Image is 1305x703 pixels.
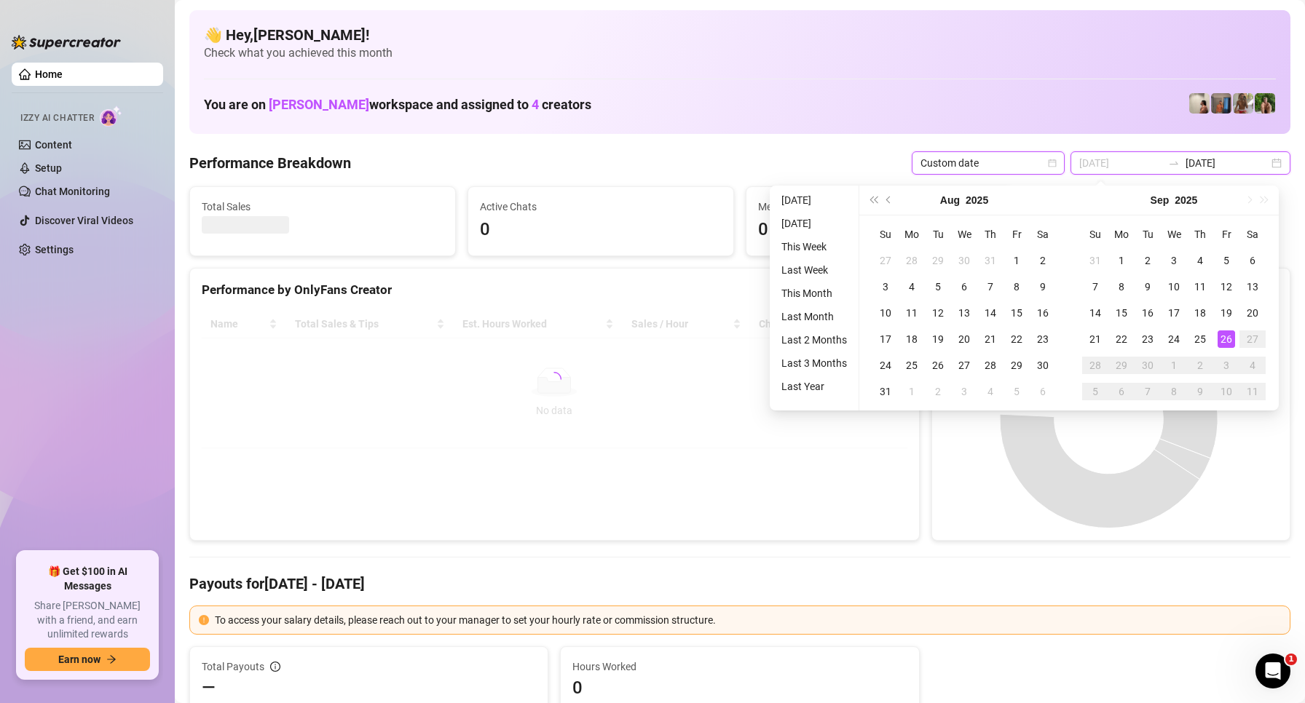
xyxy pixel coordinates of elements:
td: 2025-09-04 [977,378,1004,405]
td: 2025-09-09 [1135,274,1161,300]
div: 22 [1113,330,1130,348]
span: 0 [572,676,907,699]
th: Sa [1030,221,1056,247]
a: Content [35,139,72,151]
td: 2025-08-11 [899,300,925,326]
div: 20 [955,330,973,348]
th: We [1161,221,1187,247]
td: 2025-08-05 [925,274,951,300]
td: 2025-08-28 [977,352,1004,378]
img: Nathaniel [1233,93,1253,114]
iframe: Intercom live chat [1255,654,1290,688]
h4: Payouts for [DATE] - [DATE] [189,573,1290,594]
span: Total Payouts [202,659,264,675]
div: 11 [1244,383,1261,400]
div: 30 [955,252,973,269]
span: 1 [1285,654,1297,665]
td: 2025-08-29 [1004,352,1030,378]
h1: You are on workspace and assigned to creators [204,97,591,113]
td: 2025-09-04 [1187,247,1213,274]
div: 9 [1139,278,1156,295]
td: 2025-09-02 [925,378,951,405]
th: Tu [1135,221,1161,247]
div: 11 [1191,278,1209,295]
td: 2025-08-24 [872,352,899,378]
button: Choose a month [1151,186,1170,215]
div: 24 [877,357,894,374]
div: 9 [1191,383,1209,400]
div: 21 [1087,330,1104,348]
div: 12 [1218,278,1235,295]
td: 2025-08-10 [872,300,899,326]
td: 2025-08-30 [1030,352,1056,378]
button: Previous month (PageUp) [881,186,897,215]
div: 28 [982,357,999,374]
td: 2025-09-05 [1004,378,1030,405]
td: 2025-08-04 [899,274,925,300]
td: 2025-08-17 [872,326,899,352]
div: 5 [929,278,947,295]
td: 2025-09-29 [1108,352,1135,378]
th: Fr [1004,221,1030,247]
div: 5 [1087,383,1104,400]
span: info-circle [270,662,280,672]
div: 29 [929,252,947,269]
td: 2025-08-02 [1030,247,1056,274]
td: 2025-07-31 [977,247,1004,274]
td: 2025-09-01 [899,378,925,405]
div: 12 [929,304,947,322]
span: 🎁 Get $100 in AI Messages [25,565,150,593]
div: 25 [1191,330,1209,348]
div: 3 [877,278,894,295]
li: Last 2 Months [776,331,853,349]
span: swap-right [1168,157,1180,169]
div: 10 [877,304,894,322]
div: 26 [1218,330,1235,348]
span: loading [544,369,564,389]
div: 4 [1244,357,1261,374]
div: 22 [1008,330,1025,348]
td: 2025-08-31 [872,378,899,405]
td: 2025-09-07 [1082,274,1108,300]
span: to [1168,157,1180,169]
div: 27 [955,357,973,374]
td: 2025-10-06 [1108,378,1135,405]
td: 2025-09-27 [1239,326,1266,352]
td: 2025-09-14 [1082,300,1108,326]
td: 2025-09-06 [1239,247,1266,274]
div: 5 [1008,383,1025,400]
th: Sa [1239,221,1266,247]
span: arrow-right [106,654,117,664]
div: 9 [1034,278,1052,295]
td: 2025-09-28 [1082,352,1108,378]
span: Earn now [58,654,100,665]
td: 2025-09-13 [1239,274,1266,300]
td: 2025-10-08 [1161,378,1187,405]
td: 2025-10-03 [1213,352,1239,378]
div: 3 [1165,252,1183,269]
td: 2025-09-06 [1030,378,1056,405]
td: 2025-08-08 [1004,274,1030,300]
th: Su [872,221,899,247]
td: 2025-08-27 [951,352,977,378]
div: 1 [903,383,920,400]
td: 2025-08-14 [977,300,1004,326]
td: 2025-08-15 [1004,300,1030,326]
div: 6 [955,278,973,295]
input: End date [1186,155,1269,171]
span: Hours Worked [572,659,907,675]
button: Choose a year [1175,186,1197,215]
td: 2025-08-23 [1030,326,1056,352]
div: 4 [903,278,920,295]
button: Earn nowarrow-right [25,648,150,671]
td: 2025-10-04 [1239,352,1266,378]
div: 1 [1165,357,1183,374]
div: 11 [903,304,920,322]
div: 19 [929,330,947,348]
th: Su [1082,221,1108,247]
td: 2025-08-20 [951,326,977,352]
div: 17 [877,330,894,348]
li: This Week [776,238,853,255]
span: Share [PERSON_NAME] with a friend, and earn unlimited rewards [25,599,150,642]
li: [DATE] [776,215,853,232]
